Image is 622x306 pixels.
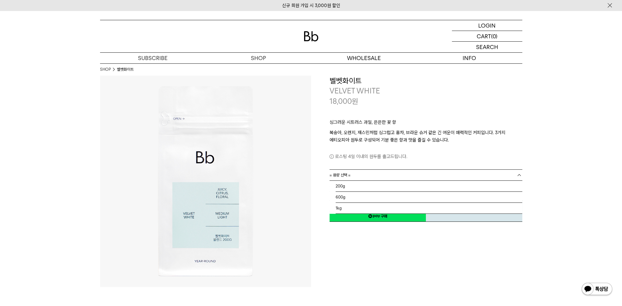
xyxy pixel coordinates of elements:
[100,76,311,287] img: 벨벳화이트
[581,282,613,297] img: 카카오톡 채널 1:1 채팅 버튼
[330,211,426,222] a: 새창
[100,66,111,73] a: SHOP
[330,96,358,107] p: 18,000
[311,53,417,63] p: WHOLESALE
[452,20,522,31] a: LOGIN
[330,153,522,160] p: 로스팅 4일 이내의 원두를 출고드립니다.
[491,31,497,41] p: (0)
[100,53,206,63] a: SUBSCRIBE
[117,66,134,73] li: 벨벳화이트
[330,119,522,129] p: 싱그러운 시트러스 과일, 은은한 꽃 향
[336,192,522,203] li: 600g
[452,31,522,42] a: CART (0)
[426,200,522,222] button: 구매하기
[417,53,522,63] p: INFO
[206,53,311,63] a: SHOP
[330,86,522,96] p: VELVET WHITE
[330,129,522,144] p: 복숭아, 오렌지, 재스민처럼 싱그럽고 홍차, 브라운 슈거 같은 긴 여운이 매력적인 커피입니다. 3가지 에티오피아 원두로 구성되어 기분 좋은 향과 맛을 즐길 수 있습니다.
[476,42,498,52] p: SEARCH
[282,3,340,8] a: 신규 회원 가입 시 3,000원 할인
[330,76,522,86] h3: 벨벳화이트
[336,181,522,192] li: 200g
[330,170,351,180] span: = 용량 선택 =
[478,20,496,31] p: LOGIN
[477,31,491,41] p: CART
[352,97,358,106] span: 원
[336,203,522,214] li: 1kg
[304,31,318,41] img: 로고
